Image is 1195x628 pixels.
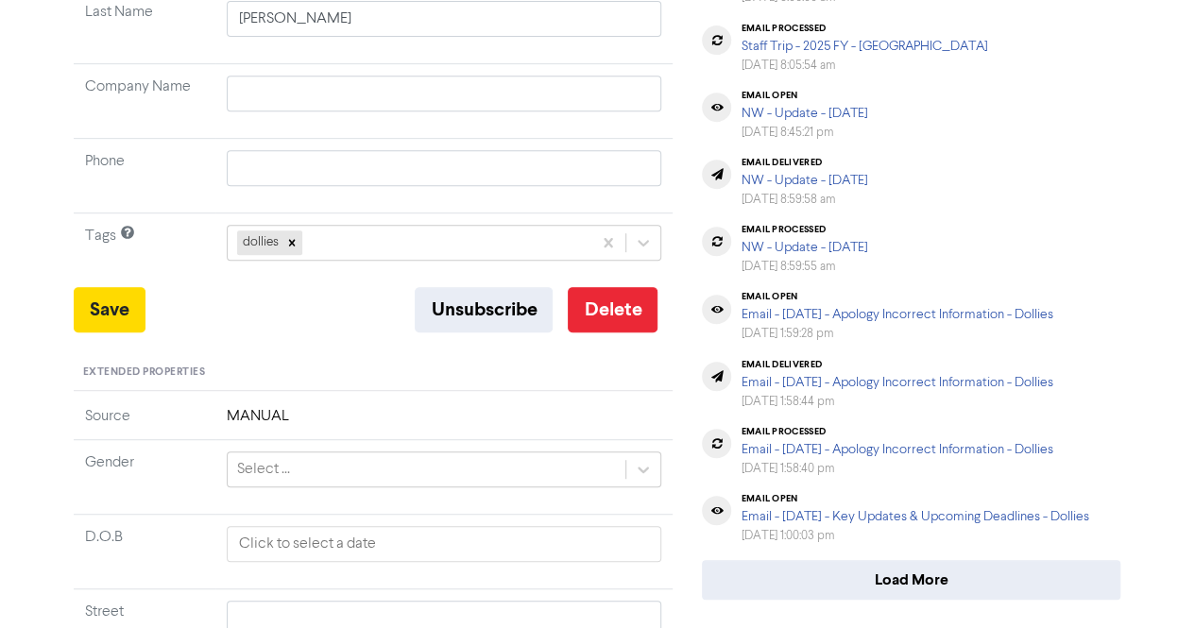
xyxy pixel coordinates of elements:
[741,40,987,53] a: Staff Trip - 2025 FY - [GEOGRAPHIC_DATA]
[741,23,987,34] div: email processed
[741,493,1088,504] div: email open
[741,224,867,235] div: email processed
[741,460,1052,478] div: [DATE] 1:58:40 pm
[741,191,867,209] div: [DATE] 8:59:58 am
[568,287,657,332] button: Delete
[215,405,674,440] td: MANUAL
[741,527,1088,545] div: [DATE] 1:00:03 pm
[74,405,215,440] td: Source
[74,514,215,588] td: D.O.B
[741,443,1052,456] a: Email - [DATE] - Apology Incorrect Information - Dollies
[227,526,662,562] input: Click to select a date
[741,258,867,276] div: [DATE] 8:59:55 am
[237,230,282,255] div: dollies
[741,308,1052,321] a: Email - [DATE] - Apology Incorrect Information - Dollies
[741,90,867,101] div: email open
[741,510,1088,523] a: Email - [DATE] - Key Updates & Upcoming Deadlines - Dollies
[415,287,553,332] button: Unsubscribe
[74,213,215,288] td: Tags
[741,393,1052,411] div: [DATE] 1:58:44 pm
[74,355,674,391] div: Extended Properties
[741,359,1052,370] div: email delivered
[741,107,867,120] a: NW - Update - [DATE]
[741,157,867,168] div: email delivered
[741,426,1052,437] div: email processed
[1101,537,1195,628] iframe: Chat Widget
[237,458,290,481] div: Select ...
[702,560,1120,600] button: Load More
[741,124,867,142] div: [DATE] 8:45:21 pm
[741,57,987,75] div: [DATE] 8:05:54 am
[74,287,145,332] button: Save
[74,64,215,139] td: Company Name
[741,291,1052,302] div: email open
[741,174,867,187] a: NW - Update - [DATE]
[741,241,867,254] a: NW - Update - [DATE]
[74,439,215,514] td: Gender
[741,376,1052,389] a: Email - [DATE] - Apology Incorrect Information - Dollies
[741,325,1052,343] div: [DATE] 1:59:28 pm
[74,139,215,213] td: Phone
